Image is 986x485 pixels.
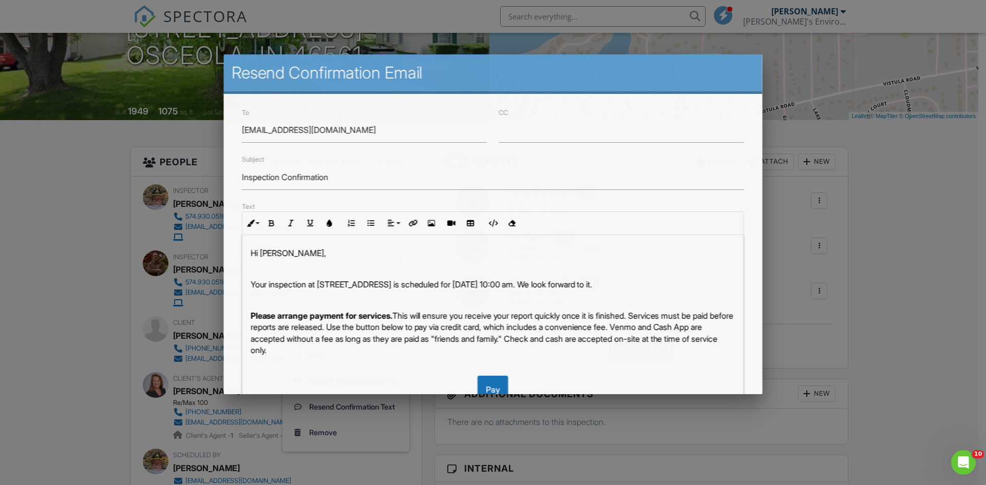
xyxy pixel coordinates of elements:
button: Insert Video [442,214,461,233]
span: 10 [972,450,984,458]
p: This will ensure you receive your report quickly once it is finished. Services must be paid befor... [251,310,735,356]
p: Your inspection at [STREET_ADDRESS] is scheduled for [DATE] 10:00 am. We look forward to it. [251,279,735,290]
p: Hi [PERSON_NAME], [251,247,735,259]
button: Insert Table [461,214,480,233]
button: Unordered List [362,214,381,233]
strong: Please arrange payment for services. [251,311,392,321]
iframe: Intercom live chat [951,450,976,475]
div: Pay [478,376,508,403]
button: Inline Style [242,214,262,233]
label: CC [499,109,508,117]
h2: Resend Confirmation Email [232,63,754,83]
label: Text [242,203,255,210]
button: Insert Image (Ctrl+P) [422,214,442,233]
label: Subject [242,156,264,163]
button: Bold (Ctrl+B) [262,214,281,233]
button: Clear Formatting [502,214,522,233]
label: To [242,109,249,117]
button: Insert Link (Ctrl+K) [403,214,422,233]
a: Pay [478,384,508,395]
button: Code View [483,214,502,233]
button: Colors [320,214,339,233]
button: Align [383,214,403,233]
button: Italic (Ctrl+I) [281,214,301,233]
button: Underline (Ctrl+U) [300,214,320,233]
